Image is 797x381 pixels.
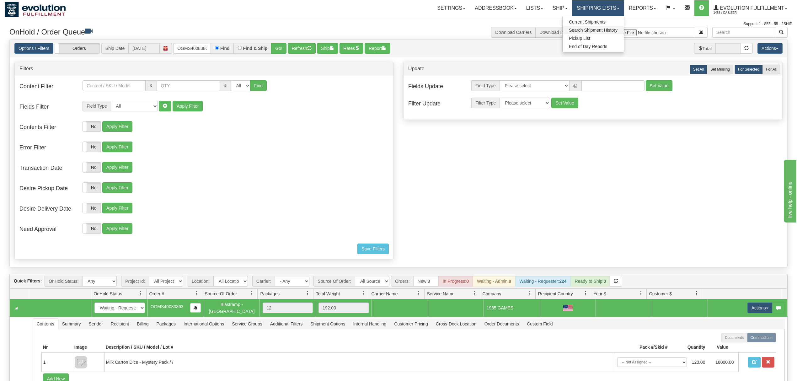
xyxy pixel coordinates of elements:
[613,342,669,352] th: Pack #/Skid #
[45,276,82,287] span: OnHold Status:
[151,304,184,309] span: OGMS40083863
[94,291,122,297] span: OnHold Status
[563,305,573,311] img: US
[669,342,707,352] th: Quantity
[263,303,313,313] div: 12
[569,19,606,24] span: Current Shipments
[390,319,431,329] span: Customer Pricing
[136,288,146,299] a: OnHold Status filter column settings
[432,319,480,329] span: Cross-Dock Location
[563,18,624,26] a: Current Shipments
[83,101,110,111] span: Field Type
[133,319,152,329] span: Billing
[19,65,389,72] div: Filters
[495,30,532,35] a: Download Carriers
[563,26,624,34] a: Search Shipment History
[153,319,179,329] span: Packages
[83,203,101,213] label: No
[121,276,149,287] span: Project Id:
[260,291,279,297] span: Packages
[247,288,257,299] a: Source Of Order filter column settings
[19,185,73,192] h4: Desire Pickup Date
[484,299,540,317] td: 1985 GAMES
[41,342,73,352] th: Nr
[719,5,784,11] span: Evolution Fulfillment
[107,319,133,329] span: Recipient
[714,10,761,16] span: 1488 / CA User
[538,291,573,297] span: Recipient Country
[372,291,398,297] span: Carrier Name
[707,342,738,352] th: Value
[206,301,257,315] div: Blastramp - [GEOGRAPHIC_DATA]
[569,44,607,49] span: End of Day Reports
[432,0,470,16] a: Settings
[180,319,228,329] span: International Options
[19,226,73,233] h4: Need Approval
[33,319,58,329] span: Contents
[19,83,73,90] h4: Content Filter
[509,279,511,284] strong: 0
[689,355,713,369] td: 120.00
[481,319,523,329] span: Order Documents
[85,319,107,329] span: Sender
[522,0,548,16] a: Lists
[471,80,499,91] span: Field Type
[735,65,763,74] label: For Selected
[572,0,624,16] a: Shipping lists
[357,244,389,254] button: Save Filters
[747,333,776,342] label: Commodities
[10,274,787,289] div: grid toolbar
[102,142,132,152] button: Apply Filter
[102,121,132,132] button: Apply Filter
[14,278,42,284] label: Quick Filters:
[73,342,104,352] th: Image
[220,46,230,51] label: Find
[559,279,566,284] strong: 224
[365,43,390,54] button: Report
[83,80,146,91] input: Content / SKU / Model
[102,203,132,213] button: Apply Filter
[19,145,73,151] h4: Error Filter
[102,182,132,193] button: Apply Filter
[75,356,87,368] img: 8DAB37Fk3hKpn3AAAAAElFTkSuQmCC
[349,319,390,329] span: Internal Handling
[205,291,237,297] span: Source Of Order
[471,98,500,108] span: Filter Type
[173,101,203,111] button: Apply Filter
[466,279,469,284] strong: 0
[190,303,201,313] button: Copy to clipboard
[525,288,535,299] a: Company filter column settings
[580,288,591,299] a: Recipient Country filter column settings
[250,80,267,91] button: Find
[83,121,101,131] label: No
[515,276,570,287] div: Waiting - Requester:
[316,291,340,297] span: Total Weight
[569,28,618,33] span: Search Shipment History
[569,36,590,41] span: Pickup List
[173,43,211,54] input: Order #
[707,65,733,74] label: Set Missing
[709,0,792,16] a: Evolution Fulfillment 1488 / CA User
[5,4,58,11] div: live help - online
[604,27,695,38] input: Import
[307,319,349,329] span: Shipment Options
[228,319,266,329] span: Service Groups
[473,276,515,287] div: Waiting - Admin:
[563,42,624,51] a: End of Day Reports
[569,80,582,91] span: @
[721,333,747,342] label: Documents
[594,291,606,297] span: Your $
[243,46,268,51] label: Find & Ship
[19,124,73,131] h4: Contents Filter
[317,43,338,54] button: Ship
[469,288,480,299] a: Service Name filter column settings
[713,355,737,369] td: 18000.00
[571,276,610,287] div: Ready to Ship:
[157,80,220,91] input: QTY
[690,65,707,74] label: Set All
[470,0,522,16] a: Addressbook
[41,352,73,372] td: 1
[551,98,578,108] button: Set Value
[188,276,213,287] span: Location:
[104,352,613,372] td: Milk Carton Dice - Mystery Pack / /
